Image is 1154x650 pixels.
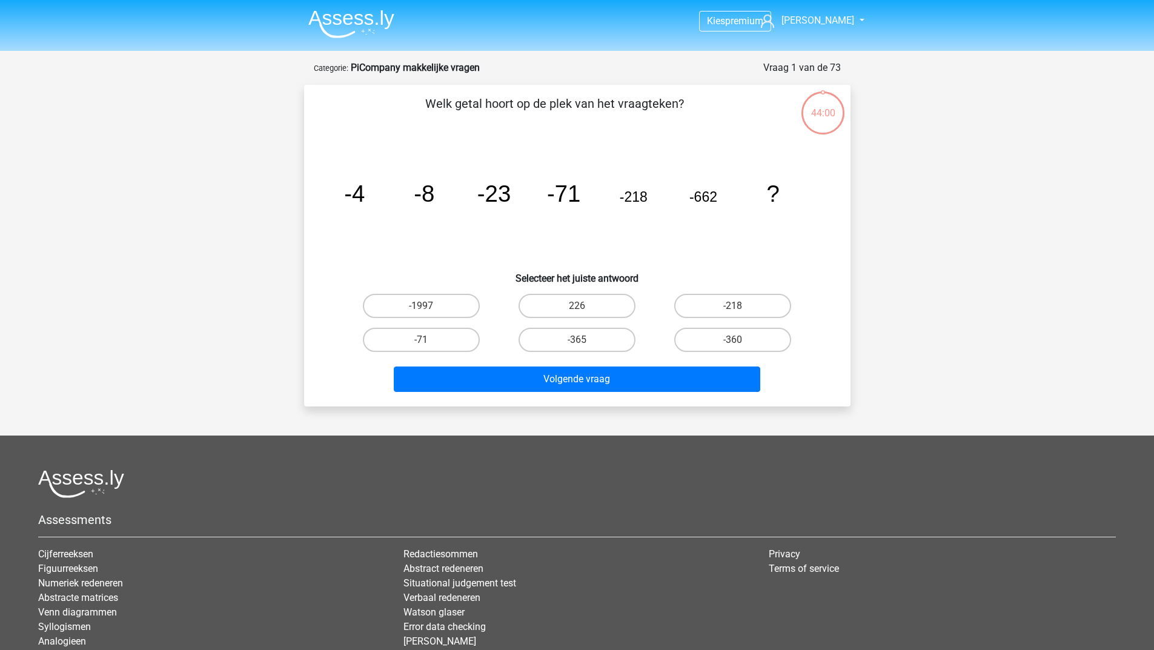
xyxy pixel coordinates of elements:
span: Kies [707,15,725,27]
label: -365 [519,328,635,352]
a: Verbaal redeneren [403,592,480,603]
a: [PERSON_NAME] [756,13,855,28]
div: 44:00 [800,90,846,121]
a: Kiespremium [700,13,771,29]
h5: Assessments [38,512,1116,527]
tspan: ? [766,181,779,207]
label: -360 [674,328,791,352]
tspan: -662 [689,189,717,205]
a: Syllogismen [38,621,91,632]
small: Categorie: [314,64,348,73]
strong: PiCompany makkelijke vragen [351,62,480,73]
a: Redactiesommen [403,548,478,560]
a: Abstracte matrices [38,592,118,603]
img: Assessly logo [38,469,124,498]
p: Welk getal hoort op de plek van het vraagteken? [323,95,786,131]
span: premium [725,15,763,27]
span: [PERSON_NAME] [781,15,854,26]
tspan: -4 [344,181,365,207]
label: -71 [363,328,480,352]
a: Venn diagrammen [38,606,117,618]
div: Vraag 1 van de 73 [763,61,841,75]
tspan: -71 [546,181,580,207]
a: Figuurreeksen [38,563,98,574]
a: Abstract redeneren [403,563,483,574]
label: 226 [519,294,635,318]
a: Analogieen [38,635,86,647]
a: Cijferreeksen [38,548,93,560]
a: Watson glaser [403,606,465,618]
a: Privacy [769,548,800,560]
label: -218 [674,294,791,318]
a: Terms of service [769,563,839,574]
tspan: -23 [477,181,510,207]
tspan: -8 [414,181,434,207]
button: Volgende vraag [394,366,760,392]
h6: Selecteer het juiste antwoord [323,263,831,284]
tspan: -218 [619,189,647,205]
img: Assessly [308,10,394,38]
a: Error data checking [403,621,486,632]
label: -1997 [363,294,480,318]
a: Situational judgement test [403,577,516,589]
a: [PERSON_NAME] [403,635,476,647]
a: Numeriek redeneren [38,577,123,589]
